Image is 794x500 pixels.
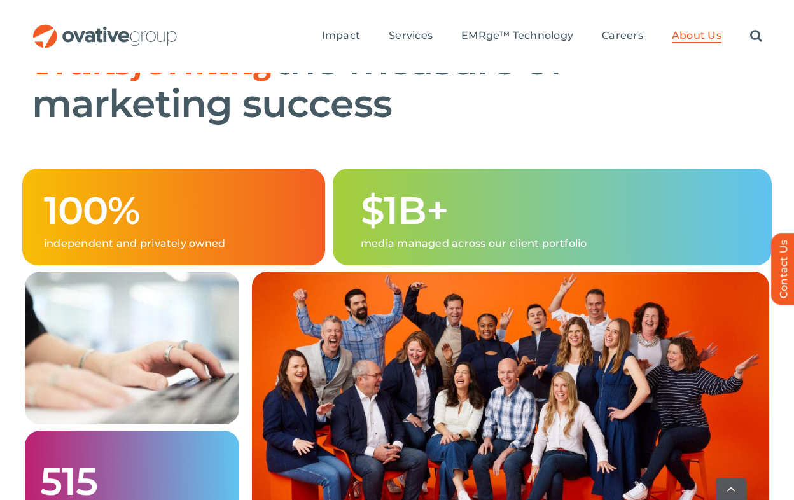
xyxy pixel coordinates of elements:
[750,29,762,43] a: Search
[322,29,360,42] span: Impact
[322,16,762,57] nav: Menu
[461,29,573,42] span: EMRge™ Technology
[44,237,303,250] p: independent and privately owned
[602,29,643,42] span: Careers
[361,237,750,250] p: media managed across our client portfolio
[322,29,360,43] a: Impact
[361,190,750,231] h1: $1B+
[672,29,721,42] span: About Us
[32,41,762,124] h1: the measure of marketing success
[25,272,239,424] img: About Us – Grid 1
[44,190,303,231] h1: 100%
[672,29,721,43] a: About Us
[461,29,573,43] a: EMRge™ Technology
[389,29,433,42] span: Services
[602,29,643,43] a: Careers
[32,23,178,35] a: OG_Full_horizontal_RGB
[389,29,433,43] a: Services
